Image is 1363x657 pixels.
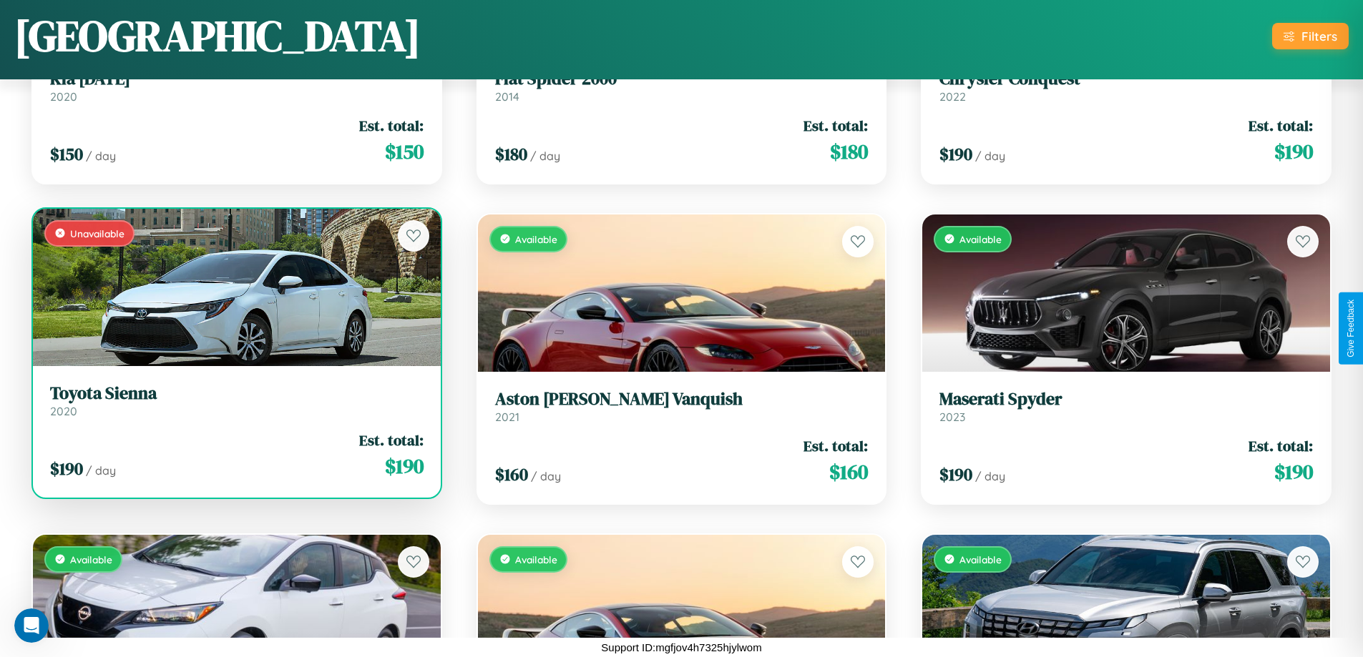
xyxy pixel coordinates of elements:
span: 2014 [495,89,519,104]
iframe: Intercom live chat [14,608,49,643]
span: $ 160 [495,463,528,486]
span: $ 180 [495,142,527,166]
span: Available [515,233,557,245]
span: / day [530,149,560,163]
a: Aston [PERSON_NAME] Vanquish2021 [495,389,869,424]
span: Available [70,553,112,565]
span: Est. total: [803,435,868,456]
p: Support ID: mgfjov4h7325hjylwom [601,638,761,657]
span: Est. total: [1249,435,1313,456]
span: Available [959,233,1002,245]
a: Kia [DATE]2020 [50,69,424,104]
h3: Maserati Spyder [939,389,1313,410]
span: Available [515,553,557,565]
span: $ 150 [385,137,424,166]
a: Chrysler Conquest2022 [939,69,1313,104]
span: $ 190 [1274,458,1313,486]
span: Est. total: [359,115,424,136]
span: 2021 [495,410,519,424]
span: 2022 [939,89,966,104]
span: Available [959,553,1002,565]
span: 2020 [50,404,77,418]
span: $ 190 [939,142,972,166]
h3: Chrysler Conquest [939,69,1313,89]
h3: Toyota Sienna [50,383,424,404]
span: Est. total: [359,430,424,450]
h1: [GEOGRAPHIC_DATA] [14,6,421,65]
a: Fiat Spider 20002014 [495,69,869,104]
h3: Aston [PERSON_NAME] Vanquish [495,389,869,410]
span: 2023 [939,410,965,424]
span: Est. total: [803,115,868,136]
span: / day [86,463,116,478]
div: Give Feedback [1346,300,1356,357]
span: $ 160 [829,458,868,486]
span: / day [975,469,1005,483]
span: $ 190 [939,463,972,486]
span: Est. total: [1249,115,1313,136]
span: $ 150 [50,142,83,166]
span: 2020 [50,89,77,104]
h3: Kia [DATE] [50,69,424,89]
span: Unavailable [70,227,124,239]
span: / day [86,149,116,163]
span: $ 180 [830,137,868,166]
button: Filters [1272,23,1349,49]
a: Toyota Sienna2020 [50,383,424,418]
span: $ 190 [50,457,83,480]
span: / day [975,149,1005,163]
span: $ 190 [385,452,424,480]
div: Filters [1301,29,1337,44]
span: $ 190 [1274,137,1313,166]
h3: Fiat Spider 2000 [495,69,869,89]
span: / day [531,469,561,483]
a: Maserati Spyder2023 [939,389,1313,424]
